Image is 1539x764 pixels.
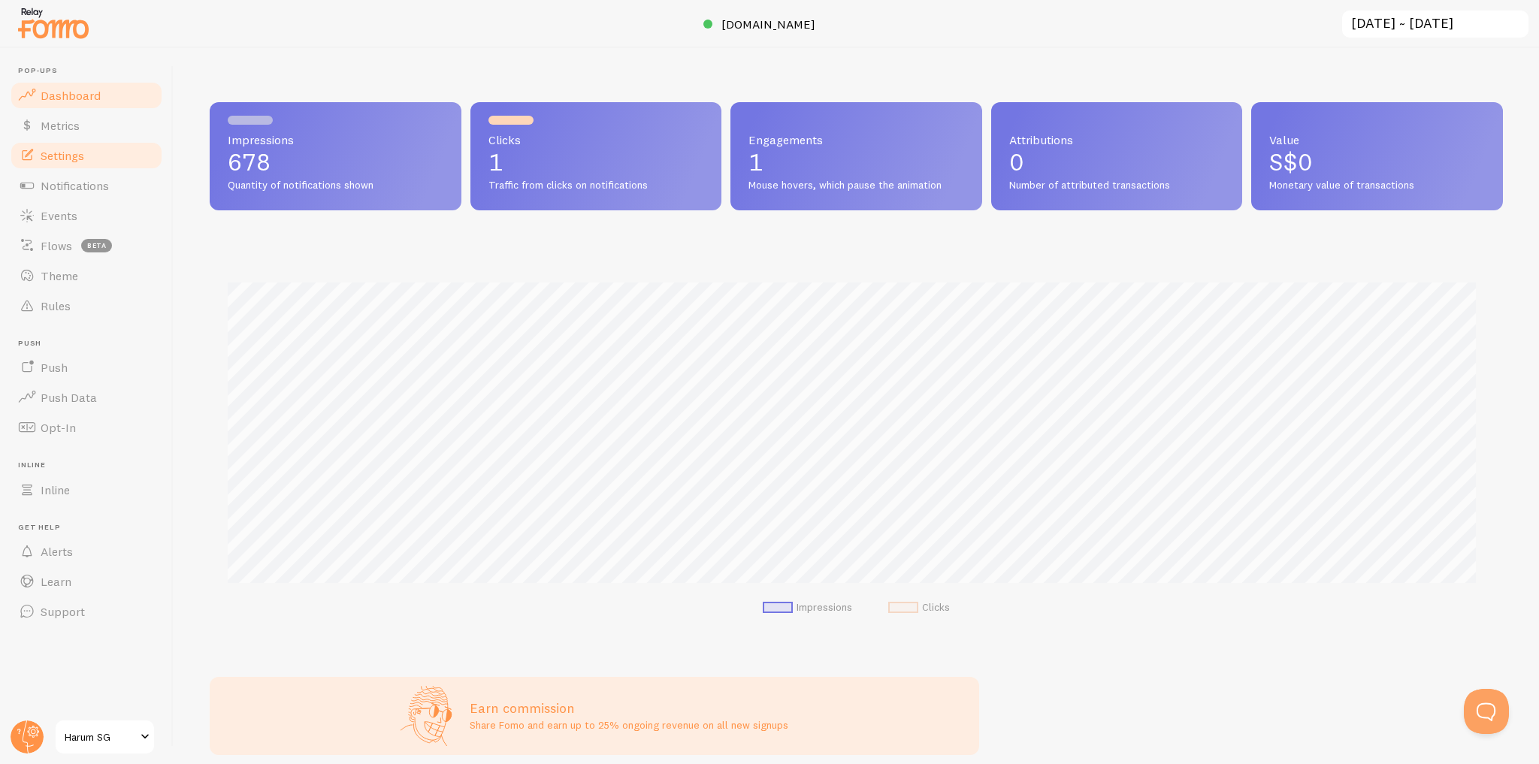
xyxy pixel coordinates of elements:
span: Pop-ups [18,66,164,76]
a: Flows beta [9,231,164,261]
h3: Earn commission [470,699,788,717]
span: Monetary value of transactions [1269,179,1485,192]
span: beta [81,239,112,252]
span: Push [18,339,164,349]
iframe: Help Scout Beacon - Open [1464,689,1509,734]
a: Theme [9,261,164,291]
span: Rules [41,298,71,313]
span: Get Help [18,523,164,533]
span: Clicks [488,134,704,146]
span: Events [41,208,77,223]
a: Harum SG [54,719,156,755]
span: Engagements [748,134,964,146]
span: S$0 [1269,147,1313,177]
span: Metrics [41,118,80,133]
span: Push Data [41,390,97,405]
a: Events [9,201,164,231]
span: Push [41,360,68,375]
span: Mouse hovers, which pause the animation [748,179,964,192]
span: Flows [41,238,72,253]
span: Learn [41,574,71,589]
a: Metrics [9,110,164,140]
span: Settings [41,148,84,163]
a: Rules [9,291,164,321]
a: Settings [9,140,164,171]
a: Alerts [9,536,164,566]
p: 0 [1009,150,1225,174]
span: Dashboard [41,88,101,103]
a: Support [9,596,164,627]
a: Dashboard [9,80,164,110]
p: 1 [748,150,964,174]
a: Inline [9,475,164,505]
span: Notifications [41,178,109,193]
a: Opt-In [9,412,164,442]
span: Harum SG [65,728,136,746]
p: 1 [488,150,704,174]
span: Alerts [41,544,73,559]
span: Theme [41,268,78,283]
a: Learn [9,566,164,596]
a: Push Data [9,382,164,412]
img: fomo-relay-logo-orange.svg [16,4,91,42]
span: Opt-In [41,420,76,435]
span: Number of attributed transactions [1009,179,1225,192]
span: Support [41,604,85,619]
a: Push [9,352,164,382]
span: Inline [18,461,164,470]
span: Attributions [1009,134,1225,146]
a: Notifications [9,171,164,201]
li: Impressions [763,601,852,615]
p: Share Fomo and earn up to 25% ongoing revenue on all new signups [470,717,788,732]
span: Impressions [228,134,443,146]
li: Clicks [888,601,950,615]
span: Quantity of notifications shown [228,179,443,192]
span: Traffic from clicks on notifications [488,179,704,192]
p: 678 [228,150,443,174]
span: Inline [41,482,70,497]
span: Value [1269,134,1485,146]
